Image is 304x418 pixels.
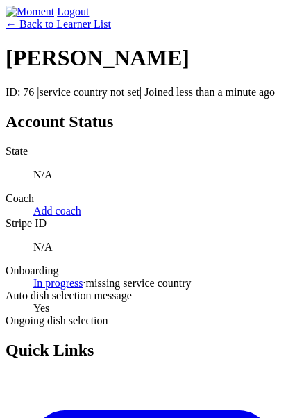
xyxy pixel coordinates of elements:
[83,277,86,289] span: ·
[33,277,83,289] a: In progress
[33,169,298,181] p: N/A
[57,6,89,17] a: Logout
[33,205,81,217] a: Add coach
[86,277,192,289] span: missing service country
[6,265,298,277] dt: Onboarding
[40,86,140,98] span: service country not set
[6,217,298,230] dt: Stripe ID
[6,192,298,205] dt: Coach
[6,18,111,30] a: ← Back to Learner List
[6,45,298,71] h1: [PERSON_NAME]
[6,6,54,18] img: Moment
[6,112,298,131] h2: Account Status
[6,145,298,158] dt: State
[6,315,298,327] dt: Ongoing dish selection
[33,302,49,314] span: Yes
[6,341,298,360] h2: Quick Links
[6,290,298,302] dt: Auto dish selection message
[33,241,298,253] p: N/A
[6,86,298,99] p: ID: 76 | | Joined less than a minute ago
